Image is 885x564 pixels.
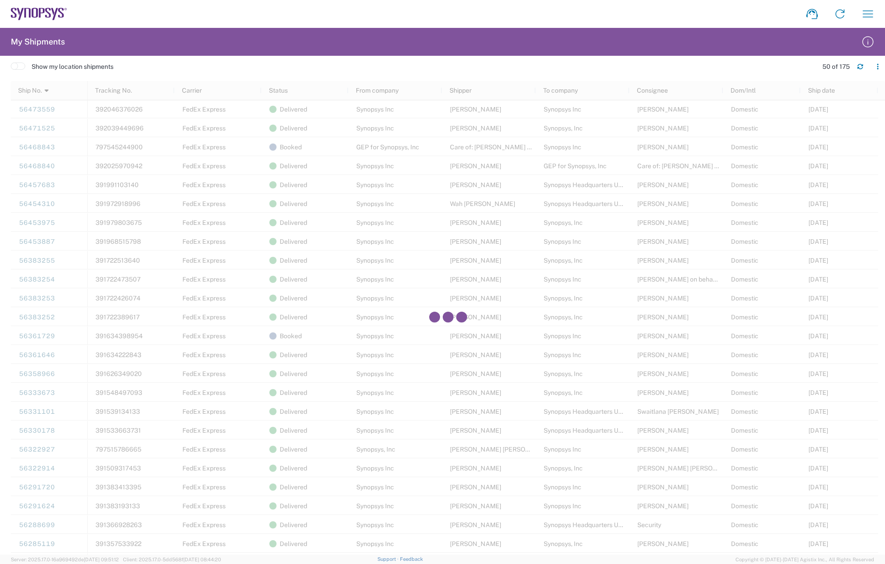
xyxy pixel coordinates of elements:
span: [DATE] 09:51:12 [84,557,119,562]
span: Show my location shipments [32,63,113,76]
span: Copyright © [DATE]-[DATE] Agistix Inc., All Rights Reserved [735,555,874,564]
a: Feedback [400,556,423,562]
h2: My Shipments [11,36,65,47]
div: 50 of 175 [822,63,850,71]
span: Client: 2025.17.0-5dd568f [123,557,221,562]
span: [DATE] 08:44:20 [183,557,221,562]
span: Server: 2025.17.0-16a969492de [11,557,119,562]
a: Support [377,556,400,562]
